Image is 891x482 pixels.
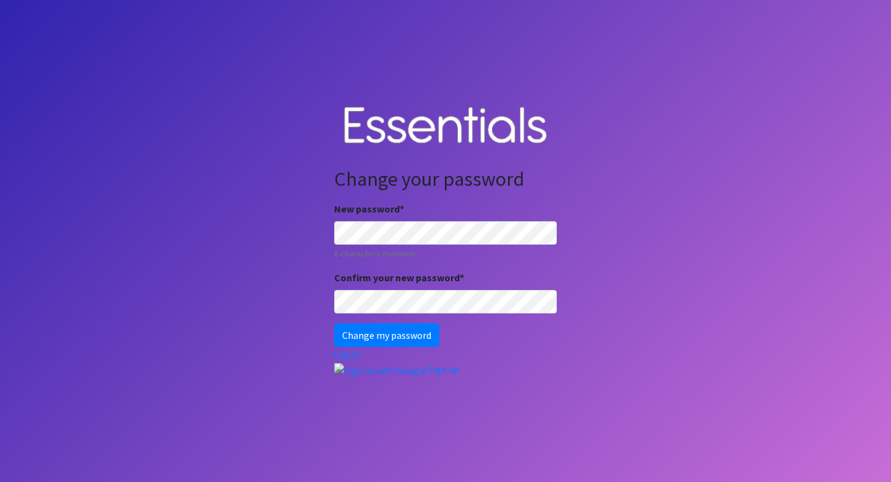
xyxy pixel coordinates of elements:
a: Sign up [428,363,459,375]
small: 8 characters minimum [334,247,557,260]
h2: Change your password [334,167,557,191]
img: Sign in with Google [334,363,426,378]
abbr: required [460,271,464,284]
label: New password [334,201,404,216]
label: Confirm your new password [334,270,464,285]
img: Human Essentials [334,94,557,158]
input: Change my password [334,323,439,347]
a: Log in [334,348,360,361]
abbr: required [400,203,404,215]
